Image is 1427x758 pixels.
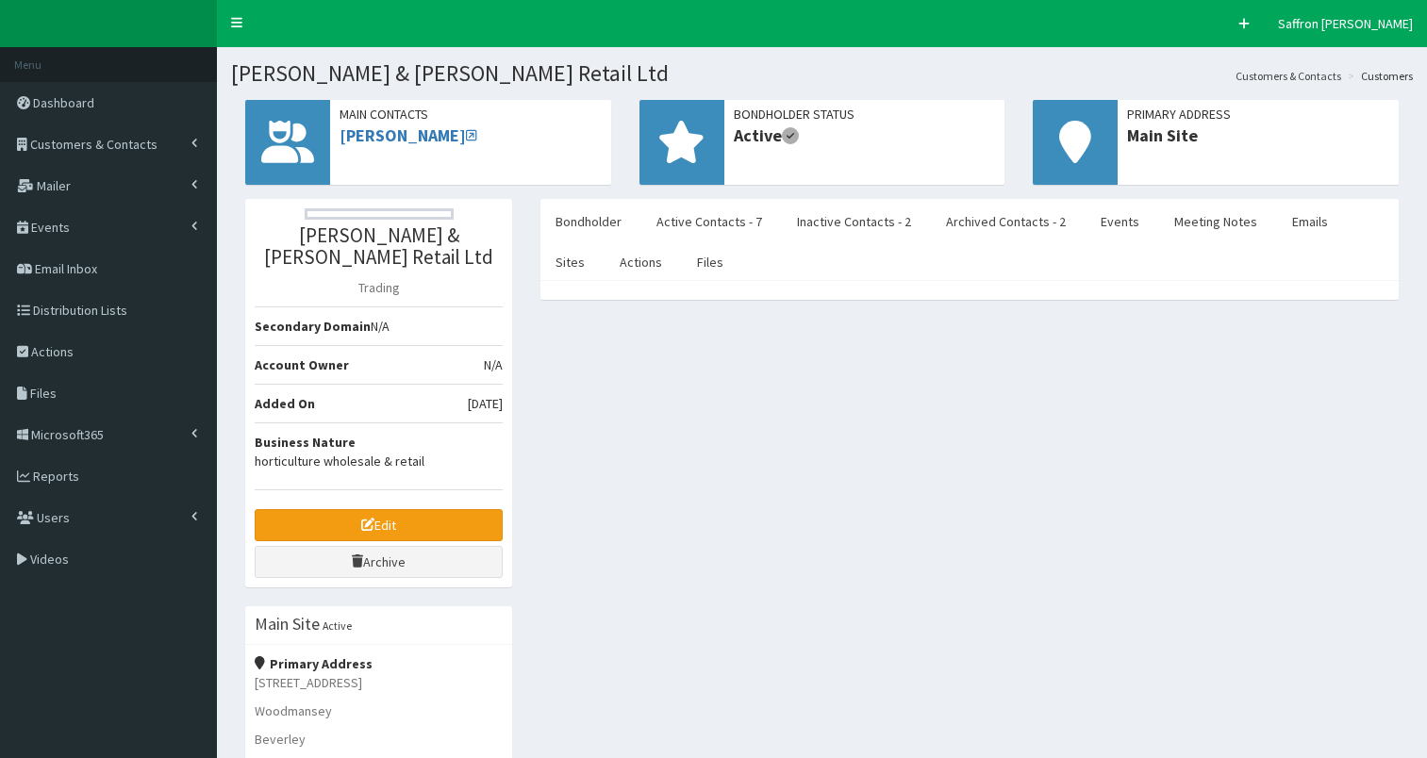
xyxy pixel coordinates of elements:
[1086,202,1154,241] a: Events
[323,618,352,633] small: Active
[255,730,503,749] p: Beverley
[33,94,94,111] span: Dashboard
[35,260,97,277] span: Email Inbox
[255,318,371,335] b: Secondary Domain
[1127,124,1389,148] span: Main Site
[540,202,637,241] a: Bondholder
[255,356,349,373] b: Account Owner
[255,673,503,692] p: [STREET_ADDRESS]
[30,551,69,568] span: Videos
[31,343,74,360] span: Actions
[734,124,996,148] span: Active
[255,701,503,720] p: Woodmansey
[931,202,1081,241] a: Archived Contacts - 2
[255,655,373,672] strong: Primary Address
[31,219,70,236] span: Events
[1159,202,1272,241] a: Meeting Notes
[782,202,926,241] a: Inactive Contacts - 2
[255,306,503,346] li: N/A
[255,509,503,541] a: Edit
[30,136,158,153] span: Customers & Contacts
[255,434,356,451] b: Business Nature
[37,509,70,526] span: Users
[33,302,127,319] span: Distribution Lists
[734,105,996,124] span: Bondholder Status
[641,202,777,241] a: Active Contacts - 7
[340,124,477,146] a: [PERSON_NAME]
[33,468,79,485] span: Reports
[1127,105,1389,124] span: Primary Address
[1236,68,1341,84] a: Customers & Contacts
[682,242,738,282] a: Files
[540,242,600,282] a: Sites
[468,394,503,413] span: [DATE]
[1343,68,1413,84] li: Customers
[37,177,71,194] span: Mailer
[255,452,503,470] p: horticulture wholesale & retail
[340,105,602,124] span: Main Contacts
[30,385,57,402] span: Files
[31,426,104,443] span: Microsoft365
[255,395,315,412] b: Added On
[255,278,503,297] p: Trading
[255,616,320,633] h3: Main Site
[484,355,503,374] span: N/A
[1278,15,1413,32] span: Saffron [PERSON_NAME]
[605,242,677,282] a: Actions
[255,224,503,268] h3: [PERSON_NAME] & [PERSON_NAME] Retail Ltd
[255,546,503,578] a: Archive
[1277,202,1343,241] a: Emails
[231,61,1413,86] h1: [PERSON_NAME] & [PERSON_NAME] Retail Ltd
